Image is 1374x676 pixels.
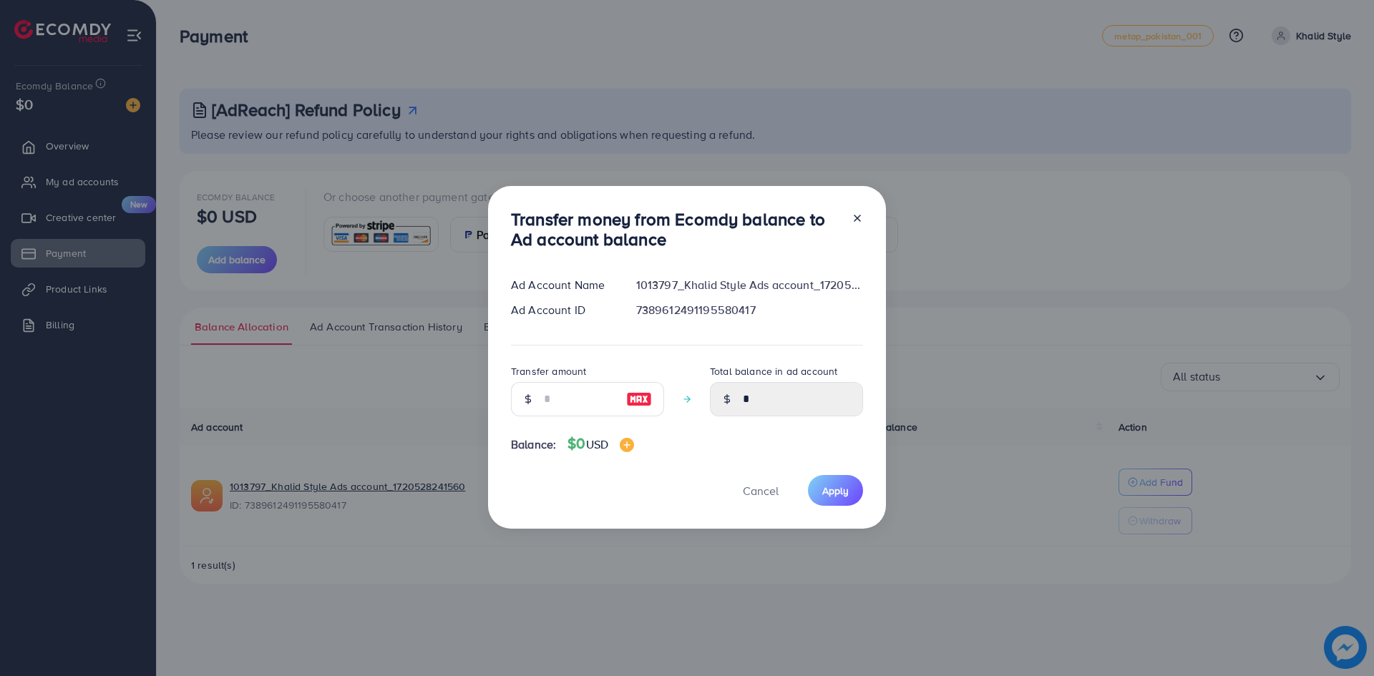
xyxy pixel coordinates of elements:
img: image [620,438,634,452]
div: Ad Account ID [500,302,625,318]
label: Transfer amount [511,364,586,378]
h3: Transfer money from Ecomdy balance to Ad account balance [511,209,840,250]
span: USD [586,436,608,452]
span: Balance: [511,436,556,453]
span: Apply [822,484,849,498]
div: 1013797_Khalid Style Ads account_1720528241560 [625,277,874,293]
button: Cancel [725,475,796,506]
img: image [626,391,652,408]
h4: $0 [567,435,634,453]
span: Cancel [743,483,779,499]
button: Apply [808,475,863,506]
label: Total balance in ad account [710,364,837,378]
div: 7389612491195580417 [625,302,874,318]
div: Ad Account Name [500,277,625,293]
